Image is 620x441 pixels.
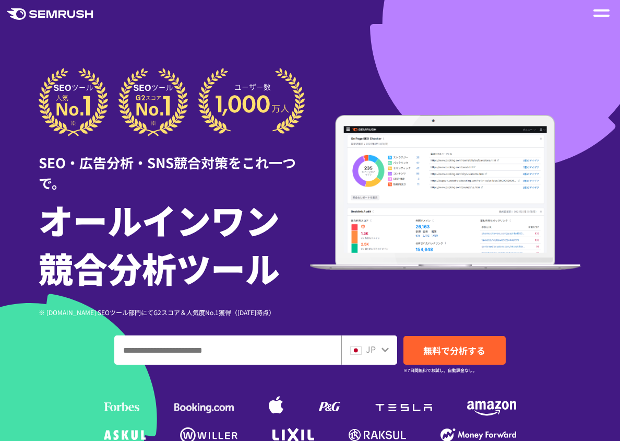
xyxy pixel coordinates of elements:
h1: オールインワン 競合分析ツール [39,195,310,292]
a: 無料で分析する [403,336,506,365]
small: ※7日間無料でお試し。自動課金なし。 [403,365,477,375]
div: ※ [DOMAIN_NAME] SEOツール部門にてG2スコア＆人気度No.1獲得（[DATE]時点） [39,307,310,317]
input: ドメイン、キーワードまたはURLを入力してください [115,336,341,364]
span: 無料で分析する [423,344,485,357]
div: SEO・広告分析・SNS競合対策をこれ一つで。 [39,136,310,193]
span: JP [366,343,376,355]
